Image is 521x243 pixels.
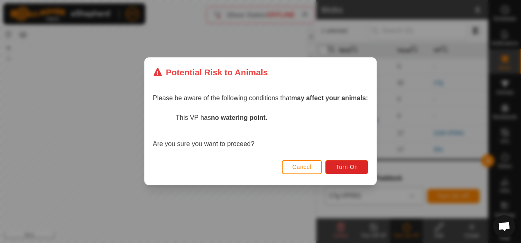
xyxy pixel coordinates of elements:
[292,164,312,171] span: Cancel
[153,113,368,149] div: Are you sure you want to proceed?
[326,160,368,174] button: Turn On
[176,115,267,122] span: This VP has
[493,215,515,237] div: Open chat
[153,95,368,102] span: Please be aware of the following conditions that
[211,115,267,122] strong: no watering point.
[336,164,358,171] span: Turn On
[153,66,268,79] div: Potential Risk to Animals
[291,95,368,102] strong: may affect your animals:
[282,160,322,174] button: Cancel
